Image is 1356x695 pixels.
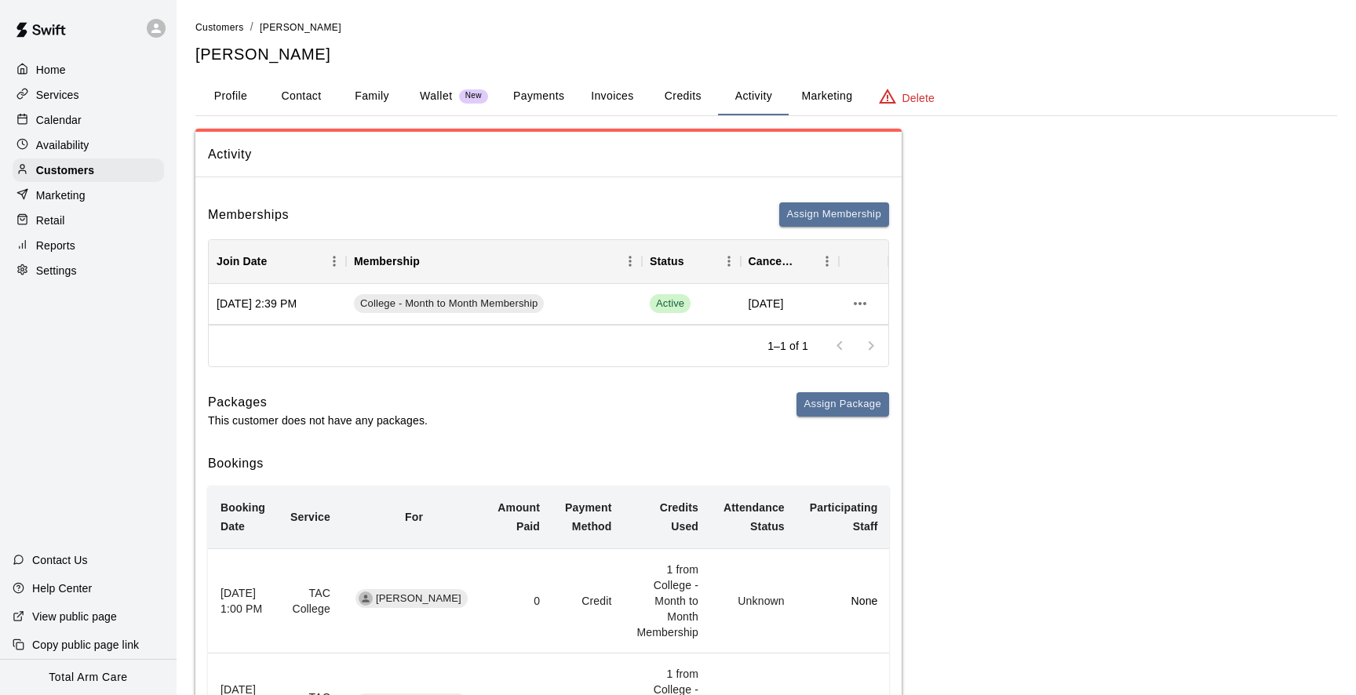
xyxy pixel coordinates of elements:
div: Join Date [217,239,267,283]
button: Marketing [789,78,865,115]
p: None [810,593,878,609]
button: Sort [793,250,815,272]
div: Membership [346,239,642,283]
h6: Memberships [208,205,289,225]
p: Help Center [32,580,92,596]
button: Credits [647,78,718,115]
b: Participating Staff [810,501,878,533]
button: Menu [717,249,741,273]
span: College - Month to Month Membership [354,297,544,311]
a: Retail [13,209,164,232]
span: [PERSON_NAME] [260,22,341,33]
span: New [459,91,488,101]
p: Delete [902,90,935,106]
button: Activity [718,78,789,115]
b: Payment Method [565,501,611,533]
b: Attendance Status [724,501,785,533]
a: Reports [13,234,164,257]
span: Activity [208,144,889,165]
a: Customers [13,158,164,182]
div: Membership [354,239,420,283]
span: Customers [195,22,244,33]
nav: breadcrumb [195,19,1337,36]
div: basic tabs example [195,78,1337,115]
div: Ryan Schultz [359,591,373,606]
h6: Bookings [208,453,889,474]
button: Assign Membership [779,202,889,227]
a: Home [13,58,164,82]
th: [DATE] 1:00 PM [208,549,278,653]
button: Menu [323,249,346,273]
button: Profile [195,78,266,115]
li: / [250,19,253,35]
div: [DATE] 2:39 PM [209,284,346,325]
p: This customer does not have any packages. [208,413,428,428]
td: Credit [552,549,624,653]
p: Reports [36,238,75,253]
b: Credits Used [660,501,698,533]
p: Home [36,62,66,78]
p: Wallet [420,88,453,104]
p: Total Arm Care [49,669,127,686]
a: Customers [195,20,244,33]
p: Customers [36,162,94,178]
p: View public page [32,609,117,624]
p: Settings [36,263,77,278]
button: more actions [847,290,873,317]
p: Contact Us [32,552,88,568]
b: For [405,511,423,523]
a: Availability [13,133,164,157]
p: Calendar [36,112,82,128]
div: Status [642,239,741,283]
button: Sort [267,250,289,272]
td: 0 [485,549,552,653]
button: Menu [815,249,839,273]
td: TAC College [278,549,343,653]
td: Unknown [711,549,797,653]
b: Amount Paid [498,501,540,533]
div: Cancel Date [749,239,794,283]
span: [PERSON_NAME] [370,591,468,606]
a: Services [13,83,164,107]
button: Assign Package [796,392,889,417]
a: Calendar [13,108,164,132]
p: Marketing [36,187,86,203]
p: Retail [36,213,65,228]
a: Settings [13,259,164,282]
button: Sort [420,250,442,272]
a: Marketing [13,184,164,207]
button: Payments [501,78,577,115]
button: Menu [618,249,642,273]
button: Family [337,78,407,115]
b: Service [290,511,330,523]
p: Availability [36,137,89,153]
button: Sort [684,250,706,272]
button: Contact [266,78,337,115]
span: [DATE] [749,296,784,311]
td: 1 from College - Month to Month Membership [625,549,712,653]
button: Invoices [577,78,647,115]
span: Active [650,294,691,313]
p: Copy public page link [32,637,139,653]
div: Join Date [209,239,346,283]
div: Cancel Date [741,239,840,283]
a: College - Month to Month Membership [354,294,549,313]
h5: [PERSON_NAME] [195,44,1337,65]
h6: Packages [208,392,428,413]
p: 1–1 of 1 [767,338,808,354]
b: Booking Date [221,501,265,533]
p: Services [36,87,79,103]
span: Active [650,297,691,311]
div: Status [650,239,684,283]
